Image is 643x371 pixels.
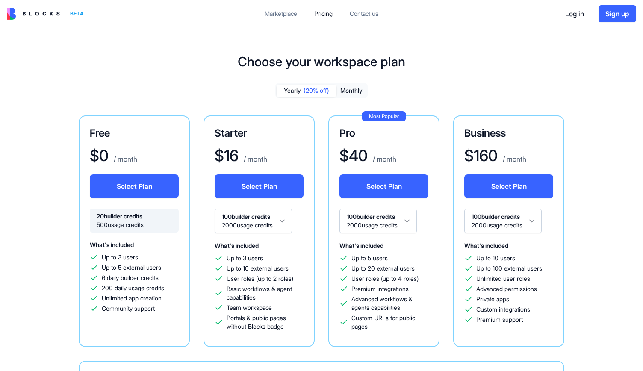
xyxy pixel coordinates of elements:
[304,86,329,95] span: (20% off)
[102,304,155,313] span: Community support
[102,284,164,292] span: 200 daily usage credits
[350,9,378,18] div: Contact us
[7,8,60,20] img: logo
[464,242,508,249] span: What's included
[307,6,339,21] a: Pricing
[339,174,428,198] button: Select Plan
[351,274,419,283] span: User roles (up to 4 roles)
[371,154,396,164] p: / month
[7,8,87,20] a: BETA
[90,127,179,140] h3: Free
[227,264,289,273] span: Up to 10 external users
[90,174,179,198] button: Select Plan
[238,54,405,69] h1: Choose your workspace plan
[97,212,172,221] span: 20 builder credits
[476,274,530,283] span: Unlimited user roles
[362,111,406,121] div: Most Popular
[464,174,553,198] button: Select Plan
[476,315,523,324] span: Premium support
[351,295,428,312] span: Advanced workflows & agents capabilities
[277,85,336,97] button: Yearly
[336,85,366,97] button: Monthly
[464,147,498,164] h1: $ 160
[476,264,542,273] span: Up to 100 external users
[102,294,162,303] span: Unlimited app creation
[215,127,304,140] h3: Starter
[227,254,263,262] span: Up to 3 users
[557,5,592,22] button: Log in
[215,147,239,164] h1: $ 16
[227,303,272,312] span: Team workspace
[599,5,636,22] button: Sign up
[464,127,553,140] h3: Business
[102,274,159,282] span: 6 daily builder credits
[227,274,293,283] span: User roles (up to 2 roles)
[351,254,388,262] span: Up to 5 users
[339,147,368,164] h1: $ 40
[258,6,304,21] a: Marketplace
[476,285,537,293] span: Advanced permissions
[351,264,415,273] span: Up to 20 external users
[90,147,109,164] h1: $ 0
[90,241,134,248] span: What's included
[112,154,137,164] p: / month
[476,295,509,303] span: Private apps
[314,9,333,18] div: Pricing
[67,8,87,20] div: BETA
[242,154,267,164] p: / month
[227,285,304,302] span: Basic workflows & agent capabilities
[351,285,409,293] span: Premium integrations
[215,242,259,249] span: What's included
[265,9,297,18] div: Marketplace
[343,6,385,21] a: Contact us
[476,254,515,262] span: Up to 10 users
[227,314,304,331] span: Portals & public pages without Blocks badge
[501,154,526,164] p: / month
[351,314,428,331] span: Custom URLs for public pages
[97,221,172,229] span: 500 usage credits
[476,305,530,314] span: Custom integrations
[339,127,428,140] h3: Pro
[215,174,304,198] button: Select Plan
[102,263,161,272] span: Up to 5 external users
[102,253,138,262] span: Up to 3 users
[339,242,383,249] span: What's included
